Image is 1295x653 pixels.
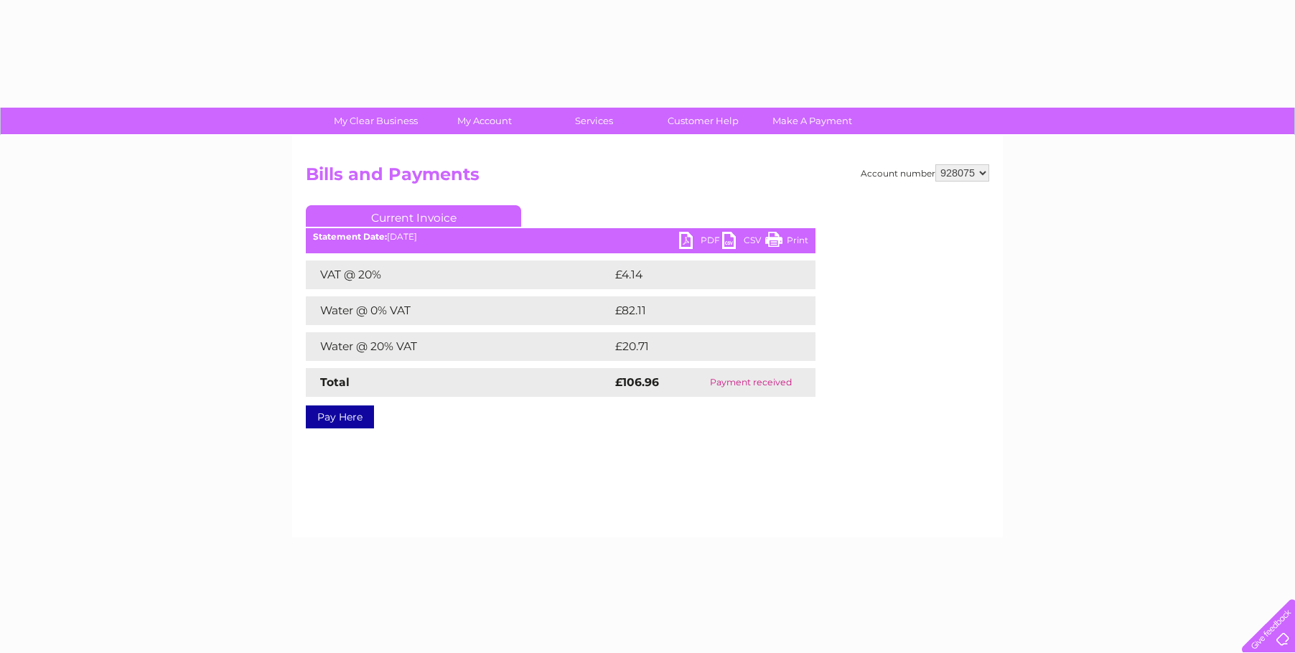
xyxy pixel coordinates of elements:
[644,108,762,134] a: Customer Help
[317,108,435,134] a: My Clear Business
[765,232,808,253] a: Print
[306,296,612,325] td: Water @ 0% VAT
[426,108,544,134] a: My Account
[679,232,722,253] a: PDF
[306,405,374,428] a: Pay Here
[320,375,350,389] strong: Total
[615,375,659,389] strong: £106.96
[722,232,765,253] a: CSV
[612,332,785,361] td: £20.71
[306,164,989,192] h2: Bills and Payments
[313,231,387,242] b: Statement Date:
[686,368,815,397] td: Payment received
[612,260,780,289] td: £4.14
[306,332,612,361] td: Water @ 20% VAT
[306,232,815,242] div: [DATE]
[306,260,612,289] td: VAT @ 20%
[753,108,871,134] a: Make A Payment
[612,296,783,325] td: £82.11
[861,164,989,182] div: Account number
[535,108,653,134] a: Services
[306,205,521,227] a: Current Invoice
